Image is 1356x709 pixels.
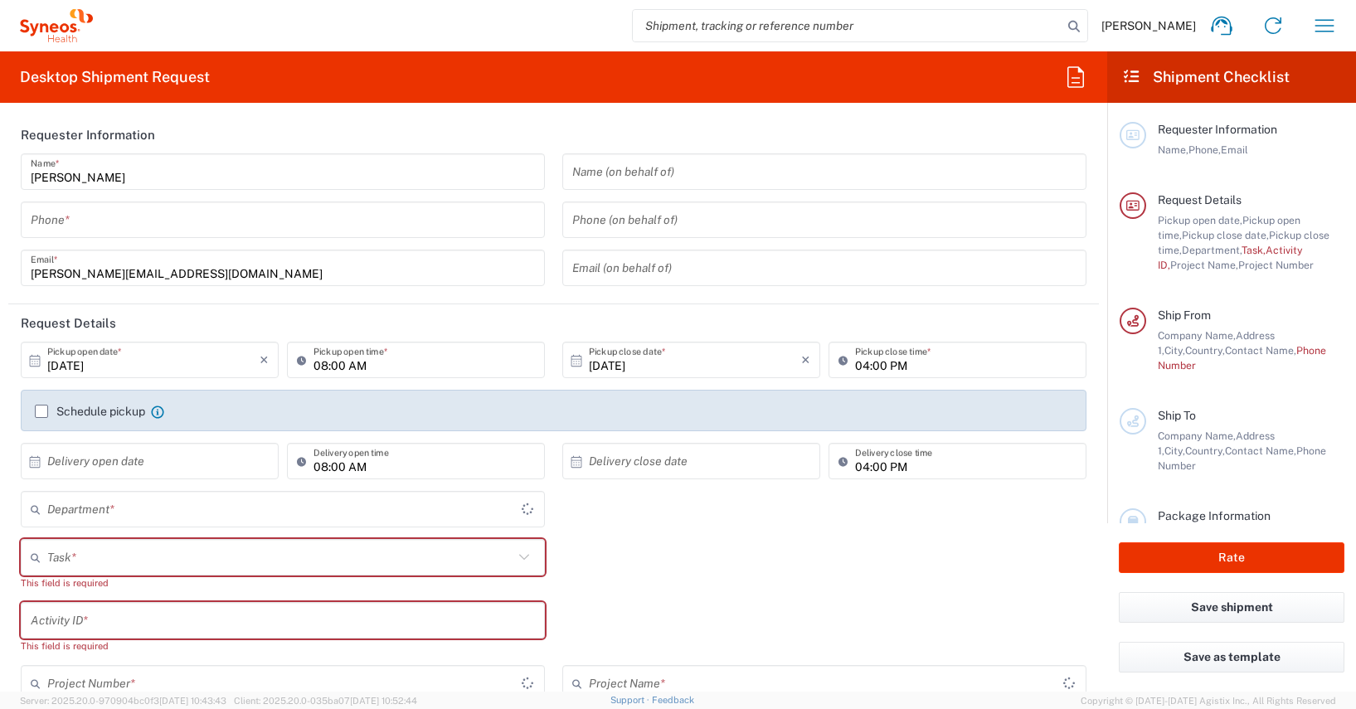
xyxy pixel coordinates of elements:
[1185,444,1225,457] span: Country,
[1170,259,1238,271] span: Project Name,
[1158,329,1236,342] span: Company Name,
[1101,18,1196,33] span: [PERSON_NAME]
[234,696,417,706] span: Client: 2025.20.0-035ba07
[1158,193,1242,206] span: Request Details
[1158,409,1196,422] span: Ship To
[1221,143,1248,156] span: Email
[21,315,116,332] h2: Request Details
[1081,693,1336,708] span: Copyright © [DATE]-[DATE] Agistix Inc., All Rights Reserved
[1119,592,1344,623] button: Save shipment
[1225,344,1296,357] span: Contact Name,
[21,639,545,653] div: This field is required
[159,696,226,706] span: [DATE] 10:43:43
[21,575,545,590] div: This field is required
[1158,430,1236,442] span: Company Name,
[1185,344,1225,357] span: Country,
[21,127,155,143] h2: Requester Information
[633,10,1062,41] input: Shipment, tracking or reference number
[1164,444,1185,457] span: City,
[20,67,210,87] h2: Desktop Shipment Request
[1122,67,1290,87] h2: Shipment Checklist
[1182,229,1269,241] span: Pickup close date,
[1242,244,1266,256] span: Task,
[1158,143,1188,156] span: Name,
[1182,244,1242,256] span: Department,
[1164,344,1185,357] span: City,
[1158,308,1211,322] span: Ship From
[801,347,810,373] i: ×
[1119,642,1344,673] button: Save as template
[1158,214,1242,226] span: Pickup open date,
[1238,259,1314,271] span: Project Number
[1119,542,1344,573] button: Rate
[260,347,269,373] i: ×
[35,405,145,418] label: Schedule pickup
[1158,123,1277,136] span: Requester Information
[1188,143,1221,156] span: Phone,
[20,696,226,706] span: Server: 2025.20.0-970904bc0f3
[1225,444,1296,457] span: Contact Name,
[652,695,694,705] a: Feedback
[350,696,417,706] span: [DATE] 10:52:44
[1158,509,1271,522] span: Package Information
[610,695,652,705] a: Support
